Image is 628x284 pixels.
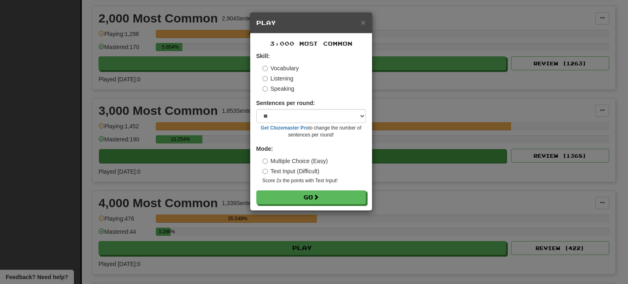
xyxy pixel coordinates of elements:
[262,169,268,174] input: Text Input (Difficult)
[262,74,294,83] label: Listening
[361,18,366,27] span: ×
[256,99,315,107] label: Sentences per round:
[262,64,299,72] label: Vocabulary
[270,40,352,47] span: 3,000 Most Common
[256,125,366,139] small: to change the number of sentences per round!
[262,167,320,175] label: Text Input (Difficult)
[262,157,328,165] label: Multiple Choice (Easy)
[262,159,268,164] input: Multiple Choice (Easy)
[262,86,268,92] input: Speaking
[256,53,270,59] strong: Skill:
[262,66,268,71] input: Vocabulary
[256,145,273,152] strong: Mode:
[262,85,294,93] label: Speaking
[262,177,366,184] small: Score 2x the points with Text Input !
[256,190,366,204] button: Go
[256,19,366,27] h5: Play
[361,18,366,27] button: Close
[261,125,309,131] a: Get Clozemaster Pro
[262,76,268,81] input: Listening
